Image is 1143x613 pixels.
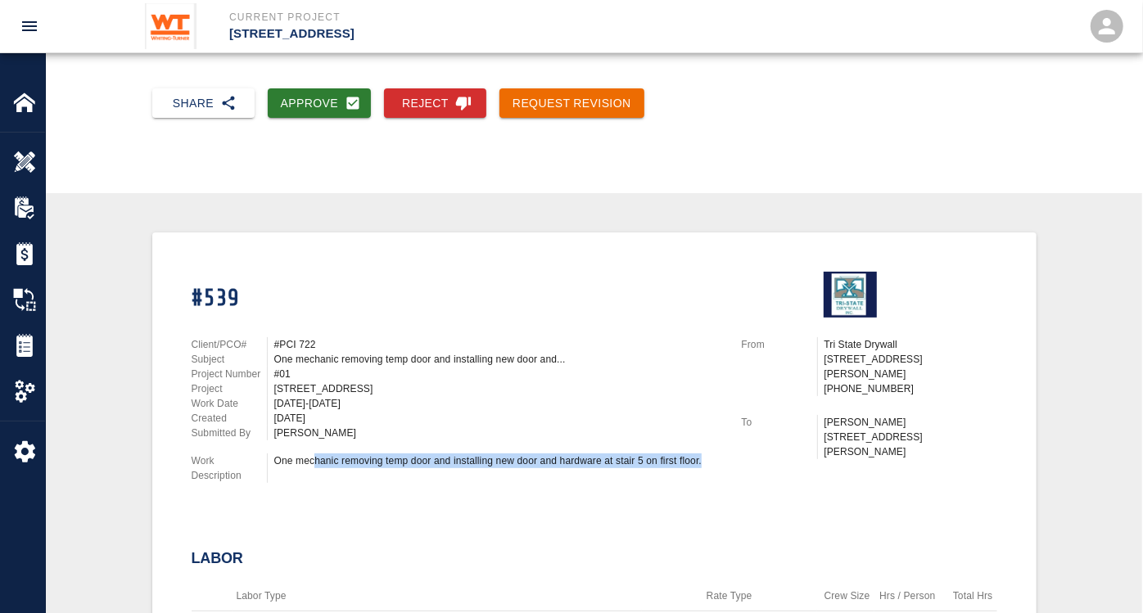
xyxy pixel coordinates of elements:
[192,337,267,352] p: Client/PCO#
[824,272,878,318] img: Tri State Drywall
[824,337,997,352] p: Tri State Drywall
[192,550,997,568] h2: Labor
[824,381,997,396] p: [PHONE_NUMBER]
[233,581,642,611] th: Labor Type
[10,7,49,46] button: open drawer
[274,396,722,411] div: [DATE]-[DATE]
[145,3,197,49] img: Whiting-Turner
[824,415,997,430] p: [PERSON_NAME]
[642,581,817,611] th: Rate Type
[192,367,267,381] p: Project Number
[192,396,267,411] p: Work Date
[274,411,722,426] div: [DATE]
[274,381,722,396] div: [STREET_ADDRESS]
[152,88,255,119] button: Share
[274,352,722,367] div: One mechanic removing temp door and installing new door and...
[229,25,660,43] p: [STREET_ADDRESS]
[742,415,817,430] p: To
[274,367,722,381] div: #01
[229,10,660,25] p: Current Project
[824,352,997,381] p: [STREET_ADDRESS][PERSON_NAME]
[192,381,267,396] p: Project
[274,453,722,468] div: One mechanic removing temp door and installing new door and hardware at stair 5 on first floor.
[817,581,874,611] th: Crew Size
[384,88,486,119] button: Reject
[268,88,372,119] button: Approve
[192,285,722,313] h1: #539
[192,352,267,367] p: Subject
[499,88,644,119] button: Request Revision
[274,426,722,440] div: [PERSON_NAME]
[192,411,267,426] p: Created
[192,426,267,440] p: Submitted By
[192,453,267,483] p: Work Description
[824,430,997,459] p: [STREET_ADDRESS][PERSON_NAME]
[274,337,722,352] div: #PCI 722
[742,337,817,352] p: From
[871,436,1143,613] iframe: Chat Widget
